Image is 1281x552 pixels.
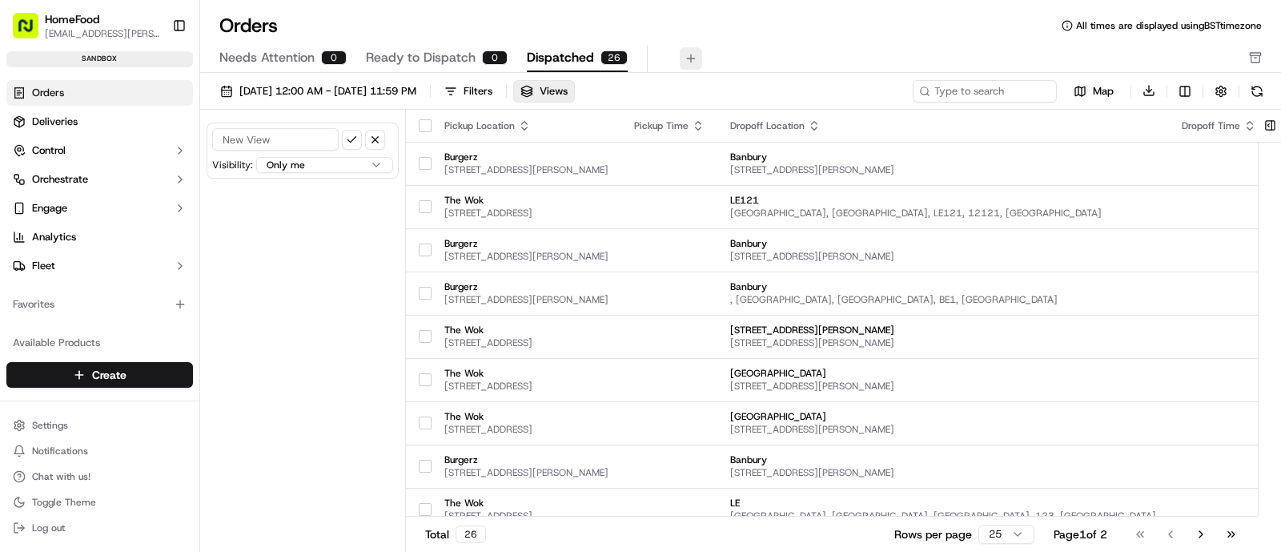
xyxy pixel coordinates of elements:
[248,204,291,224] button: See all
[444,194,608,207] span: The Wok
[32,172,88,187] span: Orchestrate
[32,201,67,216] span: Engage
[159,397,194,409] span: Pylon
[32,115,78,129] span: Deliveries
[16,359,29,372] div: 📗
[444,367,608,380] span: The Wok
[16,232,42,258] img: Asif Zaman Khan
[730,336,1156,349] span: [STREET_ADDRESS][PERSON_NAME]
[72,168,220,181] div: We're available if you need us!
[6,138,193,163] button: Control
[6,167,193,192] button: Orchestrate
[129,351,263,380] a: 💻API Documentation
[32,259,55,273] span: Fleet
[1093,84,1114,99] span: Map
[16,63,291,89] p: Welcome 👋
[730,380,1156,393] span: [STREET_ADDRESS][PERSON_NAME]
[50,291,132,304] span: Klarizel Pensader
[444,336,608,349] span: [STREET_ADDRESS]
[32,248,45,261] img: 1736555255976-a54dd68f-1ca7-489b-9aae-adbdc363a1c4
[634,119,705,132] div: Pickup Time
[444,119,608,132] div: Pickup Location
[730,453,1156,466] span: Banbury
[444,293,608,306] span: [STREET_ADDRESS][PERSON_NAME]
[1246,80,1268,103] button: Refresh
[6,195,193,221] button: Engage
[144,291,177,304] span: [DATE]
[219,13,278,38] h1: Orders
[730,119,1156,132] div: Dropoff Location
[32,522,65,534] span: Log out
[256,157,393,173] button: Only me
[730,207,1156,220] span: [GEOGRAPHIC_DATA], [GEOGRAPHIC_DATA], LE121, 12121, [GEOGRAPHIC_DATA]
[730,423,1156,436] span: [STREET_ADDRESS][PERSON_NAME]
[6,440,193,462] button: Notifications
[272,157,291,176] button: Start new chat
[45,27,159,40] button: [EMAIL_ADDRESS][PERSON_NAME][DOMAIN_NAME]
[6,491,193,514] button: Toggle Theme
[730,151,1156,163] span: Banbury
[213,80,424,103] button: [DATE] 12:00 AM - [DATE] 11:59 PM
[730,367,1156,380] span: [GEOGRAPHIC_DATA]
[6,362,193,388] button: Create
[45,11,99,27] span: HomeFood
[1054,526,1107,542] div: Page 1 of 2
[142,248,175,260] span: [DATE]
[151,357,257,373] span: API Documentation
[730,250,1156,263] span: [STREET_ADDRESS][PERSON_NAME]
[527,48,594,67] span: Dispatched
[212,128,339,151] input: New View
[6,414,193,437] button: Settings
[32,357,122,373] span: Knowledge Base
[10,351,129,380] a: 📗Knowledge Base
[135,291,141,304] span: •
[437,80,500,103] button: Filters
[730,293,1156,306] span: , [GEOGRAPHIC_DATA], [GEOGRAPHIC_DATA], BE1, [GEOGRAPHIC_DATA]
[730,324,1156,336] span: [STREET_ADDRESS][PERSON_NAME]
[913,80,1057,103] input: Type to search
[6,80,193,106] a: Orders
[42,103,288,119] input: Got a question? Start typing here...
[32,470,90,483] span: Chat with us!
[730,237,1156,250] span: Banbury
[513,80,575,103] button: Views
[730,510,1156,522] span: [GEOGRAPHIC_DATA], [GEOGRAPHIC_DATA], [GEOGRAPHIC_DATA], 123, [GEOGRAPHIC_DATA]
[32,496,96,509] span: Toggle Theme
[219,48,315,67] span: Needs Attention
[730,194,1156,207] span: LE121
[16,15,48,47] img: Nash
[894,526,972,542] p: Rows per page
[444,410,608,423] span: The Wok
[730,497,1156,510] span: LE
[444,237,608,250] span: Burgerz
[444,280,608,293] span: Burgerz
[425,526,486,543] div: Total
[1063,82,1124,101] button: Map
[1076,19,1262,32] span: All times are displayed using BST timezone
[32,230,76,244] span: Analytics
[32,445,88,457] span: Notifications
[321,50,347,65] div: 0
[50,248,130,260] span: [PERSON_NAME]
[444,423,608,436] span: [STREET_ADDRESS]
[32,419,68,432] span: Settings
[730,280,1156,293] span: Banbury
[464,84,492,99] div: Filters
[113,396,194,409] a: Powered byPylon
[444,497,608,510] span: The Wok
[16,208,107,220] div: Past conversations
[366,48,476,67] span: Ready to Dispatch
[444,207,608,220] span: [STREET_ADDRESS]
[239,84,416,99] span: [DATE] 12:00 AM - [DATE] 11:59 PM
[212,159,253,171] label: Visibility:
[444,163,608,176] span: [STREET_ADDRESS][PERSON_NAME]
[600,50,628,65] div: 26
[1182,119,1256,132] div: Dropoff Time
[444,453,608,466] span: Burgerz
[482,50,508,65] div: 0
[135,359,148,372] div: 💻
[32,143,66,158] span: Control
[16,152,45,181] img: 1736555255976-a54dd68f-1ca7-489b-9aae-adbdc363a1c4
[92,367,126,383] span: Create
